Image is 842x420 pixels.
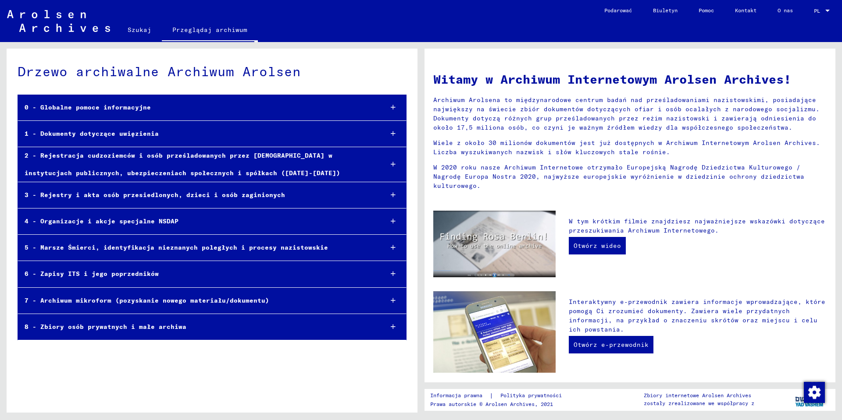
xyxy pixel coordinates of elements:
font: Otwórz wideo [574,242,621,250]
img: eguide.jpg [433,291,556,373]
font: PL [814,7,820,14]
font: Interaktywny e-przewodnik zawiera informacje wprowadzające, które pomogą Ci zrozumieć dokumenty. ... [569,298,825,333]
font: | [489,392,493,399]
img: video.jpg [433,211,556,277]
img: yv_logo.png [793,388,826,410]
font: 8 - Zbiory osób prywatnych i małe archiwa [25,323,186,331]
font: 1 - Dokumenty dotyczące uwięzienia [25,130,159,138]
a: Informacja prawna [430,391,489,400]
font: Archiwum Arolsena to międzynarodowe centrum badań nad prześladowaniami nazistowskimi, posiadające... [433,96,820,131]
img: Zmiana zgody [804,382,825,403]
a: Otwórz e-przewodnik [569,336,653,353]
a: Polityka prywatności [493,391,572,400]
a: Otwórz wideo [569,237,626,254]
font: 0 - Globalne pomoce informacyjne [25,103,151,111]
a: Szukaj [117,19,162,40]
font: 2 - Rejestracja cudzoziemców i osób prześladowanych przez [DEMOGRAPHIC_DATA] w instytucjach publi... [25,152,340,176]
font: 3 - Rejestry i akta osób przesiedlonych, dzieci i osób zaginionych [25,191,285,199]
font: Polityka prywatności [500,392,562,399]
a: Przeglądaj archiwum [162,19,258,42]
font: Podarować [604,7,632,14]
font: Zbiory internetowe Arolsen Archives [644,392,751,399]
font: Informacja prawna [430,392,482,399]
font: 7 - Archiwum mikroform (pozyskanie nowego materiału/dokumentu) [25,296,269,304]
font: Biuletyn [653,7,678,14]
font: 4 - Organizacje i akcje specjalne NSDAP [25,217,178,225]
font: Witamy w Archiwum Internetowym Arolsen Archives! [433,71,791,87]
font: Pomoc [699,7,714,14]
font: Wiele z około 30 milionów dokumentów jest już dostępnych w Archiwum Internetowym Arolsen Archives... [433,139,820,156]
font: Szukaj [128,26,151,34]
font: W 2020 roku nasze Archiwum Internetowe otrzymało Europejską Nagrodę Dziedzictwa Kulturowego / Nag... [433,163,804,190]
font: Prawa autorskie © Arolsen Archives, 2021 [430,401,553,407]
font: 6 - Zapisy ITS i jego poprzedników [25,270,159,278]
font: Przeglądaj archiwum [172,26,247,34]
font: 5 - Marsze Śmierci, identyfikacja nieznanych poległych i procesy nazistowskie [25,244,328,251]
font: zostały zrealizowane we współpracy z [644,400,754,406]
font: Kontakt [735,7,756,14]
font: W tym krótkim filmie znajdziesz najważniejsze wskazówki dotyczące przeszukiwania Archiwum Interne... [569,217,825,234]
img: Arolsen_neg.svg [7,10,110,32]
font: Otwórz e-przewodnik [574,341,649,349]
font: Drzewo archiwalne Archiwum Arolsen [18,63,301,80]
font: O nas [778,7,793,14]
